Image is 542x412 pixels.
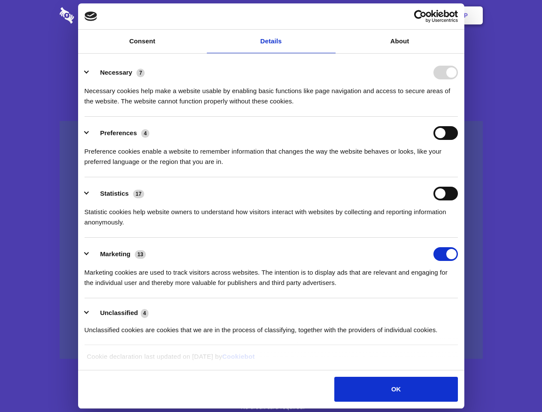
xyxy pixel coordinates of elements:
a: Pricing [252,2,289,29]
button: OK [334,377,457,402]
button: Statistics (17) [85,187,150,200]
button: Preferences (4) [85,126,155,140]
span: 4 [141,309,149,318]
label: Preferences [100,129,137,136]
a: Contact [348,2,388,29]
div: Marketing cookies are used to track visitors across websites. The intention is to display ads tha... [85,261,458,288]
a: Wistia video thumbnail [60,121,483,359]
a: Cookiebot [222,353,255,360]
span: 17 [133,190,144,198]
button: Unclassified (4) [85,308,154,318]
label: Statistics [100,190,129,197]
a: Usercentrics Cookiebot - opens in a new window [383,10,458,23]
a: About [336,30,464,53]
span: 4 [141,129,149,138]
h4: Auto-redaction of sensitive data, encrypted data sharing and self-destructing private chats. Shar... [60,78,483,106]
a: Consent [78,30,207,53]
iframe: Drift Widget Chat Controller [499,369,532,402]
div: Necessary cookies help make a website usable by enabling basic functions like page navigation and... [85,79,458,106]
span: 7 [136,69,145,77]
a: Details [207,30,336,53]
div: Preference cookies enable a website to remember information that changes the way the website beha... [85,140,458,167]
label: Marketing [100,250,130,257]
img: logo [85,12,97,21]
button: Necessary (7) [85,66,150,79]
img: logo-wordmark-white-trans-d4663122ce5f474addd5e946df7df03e33cb6a1c49d2221995e7729f52c070b2.svg [60,7,133,24]
div: Cookie declaration last updated on [DATE] by [80,351,462,368]
div: Statistic cookies help website owners to understand how visitors interact with websites by collec... [85,200,458,227]
div: Unclassified cookies are cookies that we are in the process of classifying, together with the pro... [85,318,458,335]
button: Marketing (13) [85,247,151,261]
h1: Eliminate Slack Data Loss. [60,39,483,70]
a: Login [389,2,427,29]
span: 13 [135,250,146,259]
label: Necessary [100,69,132,76]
